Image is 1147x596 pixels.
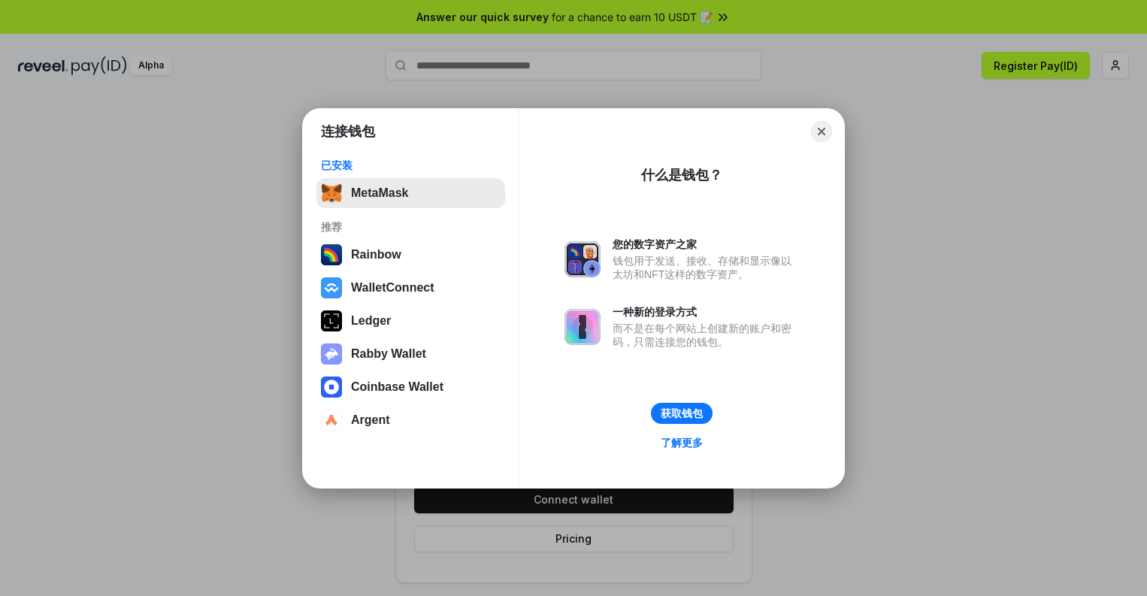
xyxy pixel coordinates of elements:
button: Rabby Wallet [316,339,505,369]
div: 一种新的登录方式 [613,305,799,319]
h1: 连接钱包 [321,123,375,141]
button: WalletConnect [316,273,505,303]
div: Argent [351,413,390,427]
div: Rabby Wallet [351,347,426,361]
div: 了解更多 [661,436,703,449]
img: svg+xml,%3Csvg%20width%3D%2228%22%20height%3D%2228%22%20viewBox%3D%220%200%2028%2028%22%20fill%3D... [321,410,342,431]
div: WalletConnect [351,281,434,295]
img: svg+xml,%3Csvg%20xmlns%3D%22http%3A%2F%2Fwww.w3.org%2F2000%2Fsvg%22%20fill%3D%22none%22%20viewBox... [564,309,601,345]
img: svg+xml,%3Csvg%20xmlns%3D%22http%3A%2F%2Fwww.w3.org%2F2000%2Fsvg%22%20fill%3D%22none%22%20viewBox... [564,241,601,277]
img: svg+xml,%3Csvg%20fill%3D%22none%22%20height%3D%2233%22%20viewBox%3D%220%200%2035%2033%22%20width%... [321,183,342,204]
div: 而不是在每个网站上创建新的账户和密码，只需连接您的钱包。 [613,322,799,349]
button: Ledger [316,306,505,336]
button: Argent [316,405,505,435]
div: 推荐 [321,220,501,234]
div: 已安装 [321,159,501,172]
a: 了解更多 [652,433,712,452]
div: 您的数字资产之家 [613,237,799,251]
button: MetaMask [316,178,505,208]
button: 获取钱包 [651,403,713,424]
img: svg+xml,%3Csvg%20width%3D%2228%22%20height%3D%2228%22%20viewBox%3D%220%200%2028%2028%22%20fill%3D... [321,377,342,398]
img: svg+xml,%3Csvg%20width%3D%2228%22%20height%3D%2228%22%20viewBox%3D%220%200%2028%2028%22%20fill%3D... [321,277,342,298]
img: svg+xml,%3Csvg%20xmlns%3D%22http%3A%2F%2Fwww.w3.org%2F2000%2Fsvg%22%20width%3D%2228%22%20height%3... [321,310,342,331]
img: svg+xml,%3Csvg%20width%3D%22120%22%20height%3D%22120%22%20viewBox%3D%220%200%20120%20120%22%20fil... [321,244,342,265]
button: Rainbow [316,240,505,270]
img: svg+xml,%3Csvg%20xmlns%3D%22http%3A%2F%2Fwww.w3.org%2F2000%2Fsvg%22%20fill%3D%22none%22%20viewBox... [321,343,342,365]
div: 获取钱包 [661,407,703,420]
div: Coinbase Wallet [351,380,443,394]
div: 什么是钱包？ [641,166,722,184]
button: Close [811,121,832,142]
button: Coinbase Wallet [316,372,505,402]
div: Rainbow [351,248,401,262]
div: MetaMask [351,186,408,200]
div: Ledger [351,314,391,328]
div: 钱包用于发送、接收、存储和显示像以太坊和NFT这样的数字资产。 [613,254,799,281]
